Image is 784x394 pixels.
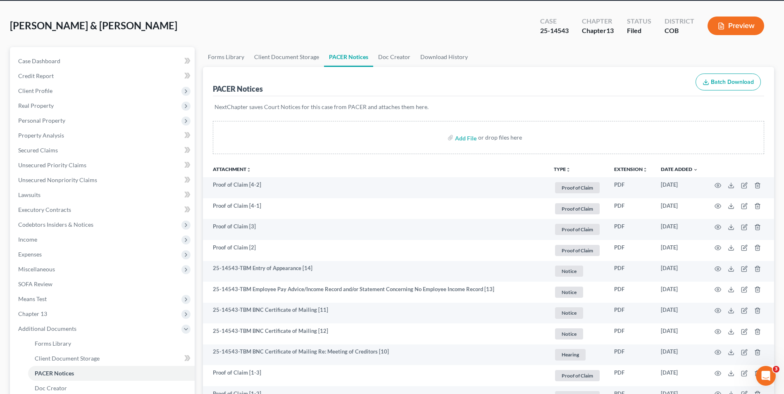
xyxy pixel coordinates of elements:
span: [PERSON_NAME] & [PERSON_NAME] [10,19,177,31]
span: Lawsuits [18,191,41,198]
td: [DATE] [654,177,705,198]
span: Secured Claims [18,147,58,154]
div: or drop files here [478,133,522,142]
td: [DATE] [654,240,705,261]
td: 25-14543-TBM BNC Certificate of Mailing [11] [203,303,547,324]
span: Expenses [18,251,42,258]
span: Notice [555,328,583,339]
a: Date Added expand_more [661,166,698,172]
p: NextChapter saves Court Notices for this case from PACER and attaches them here. [214,103,763,111]
span: Miscellaneous [18,266,55,273]
span: Proof of Claim [555,370,600,381]
td: [DATE] [654,365,705,386]
a: Case Dashboard [12,54,195,69]
span: Property Analysis [18,132,64,139]
span: Unsecured Nonpriority Claims [18,176,97,183]
a: Proof of Claim [554,223,601,236]
span: Unsecured Priority Claims [18,161,86,169]
a: Notice [554,264,601,278]
a: Proof of Claim [554,244,601,257]
a: Executory Contracts [12,202,195,217]
td: PDF [608,198,654,219]
div: 25-14543 [540,26,569,36]
td: 25-14543-TBM Entry of Appearance [14] [203,261,547,282]
span: Income [18,236,37,243]
a: SOFA Review [12,277,195,292]
span: Credit Report [18,72,54,79]
td: PDF [608,219,654,240]
a: Client Document Storage [249,47,324,67]
td: 25-14543-TBM BNC Certificate of Mailing [12] [203,323,547,344]
span: Batch Download [711,78,754,85]
a: Proof of Claim [554,181,601,195]
span: Real Property [18,102,54,109]
span: Proof of Claim [555,182,600,193]
a: Forms Library [203,47,249,67]
a: Forms Library [28,336,195,351]
button: Preview [708,17,764,35]
button: Batch Download [696,74,761,91]
span: Personal Property [18,117,65,124]
span: Client Document Storage [35,355,100,362]
td: [DATE] [654,219,705,240]
span: SOFA Review [18,280,52,287]
div: PACER Notices [213,84,263,94]
td: PDF [608,261,654,282]
i: unfold_more [566,167,571,172]
div: Status [627,17,651,26]
div: COB [665,26,694,36]
a: Proof of Claim [554,202,601,216]
a: Credit Report [12,69,195,83]
iframe: Intercom live chat [756,366,776,386]
a: Attachmentunfold_more [213,166,251,172]
span: Doc Creator [35,385,67,392]
td: [DATE] [654,344,705,366]
td: [DATE] [654,303,705,324]
td: PDF [608,323,654,344]
a: Extensionunfold_more [614,166,648,172]
span: Chapter 13 [18,310,47,317]
td: Proof of Claim [3] [203,219,547,240]
i: expand_more [693,167,698,172]
a: Notice [554,285,601,299]
i: unfold_more [246,167,251,172]
i: unfold_more [643,167,648,172]
td: PDF [608,365,654,386]
td: Proof of Claim [4-2] [203,177,547,198]
a: Proof of Claim [554,369,601,382]
td: PDF [608,240,654,261]
span: Forms Library [35,340,71,347]
span: Case Dashboard [18,57,60,64]
td: PDF [608,282,654,303]
span: Codebtors Insiders & Notices [18,221,93,228]
span: Notice [555,287,583,298]
div: Chapter [582,17,614,26]
td: [DATE] [654,261,705,282]
a: Lawsuits [12,188,195,202]
span: Notice [555,266,583,277]
a: Doc Creator [373,47,415,67]
td: [DATE] [654,198,705,219]
span: Means Test [18,295,47,302]
td: [DATE] [654,282,705,303]
a: Download History [415,47,473,67]
td: 25-14543-TBM BNC Certificate of Mailing Re: Meeting of Creditors [10] [203,344,547,366]
td: PDF [608,303,654,324]
a: PACER Notices [324,47,373,67]
td: Proof of Claim [4-1] [203,198,547,219]
td: 25-14543-TBM Employee Pay Advice/Income Record and/or Statement Concerning No Employee Income Rec... [203,282,547,303]
span: 13 [606,26,614,34]
a: PACER Notices [28,366,195,381]
td: PDF [608,177,654,198]
div: Filed [627,26,651,36]
a: Hearing [554,348,601,361]
span: Proof of Claim [555,203,600,214]
span: Executory Contracts [18,206,71,213]
span: Hearing [555,349,586,360]
td: Proof of Claim [1-3] [203,365,547,386]
a: Unsecured Nonpriority Claims [12,173,195,188]
a: Notice [554,306,601,320]
span: Client Profile [18,87,52,94]
a: Client Document Storage [28,351,195,366]
div: Case [540,17,569,26]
